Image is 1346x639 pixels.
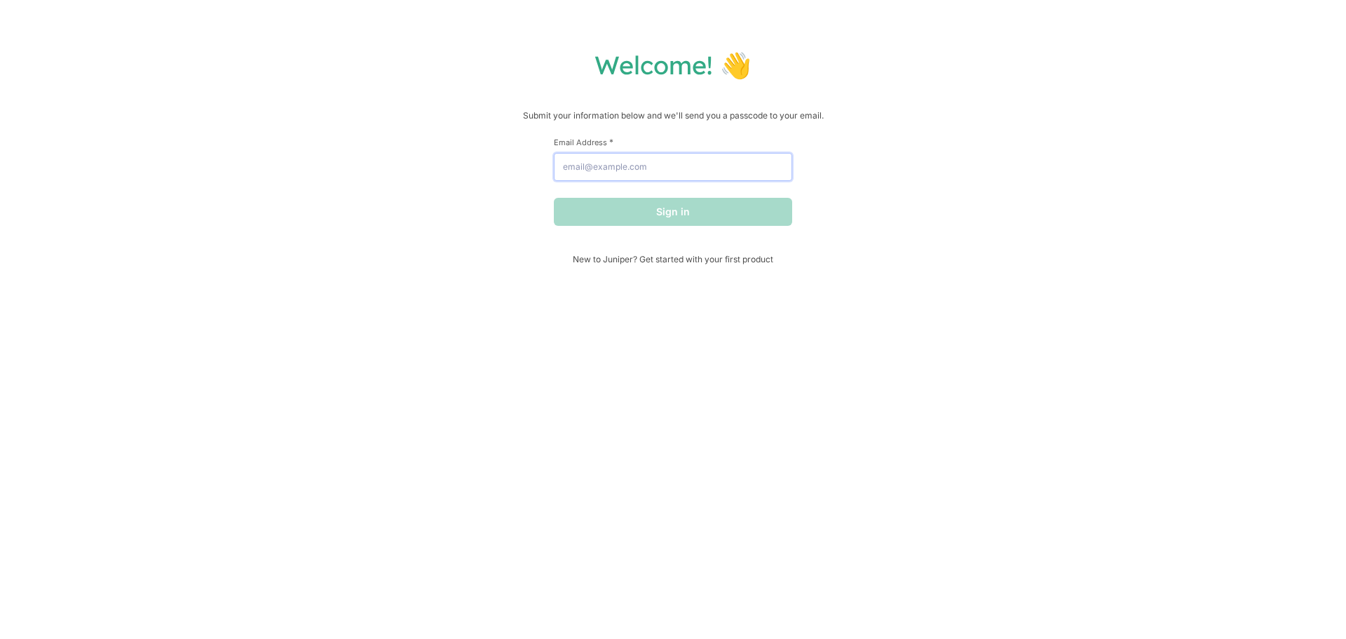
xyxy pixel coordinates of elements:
[609,137,613,147] span: This field is required.
[14,109,1332,123] p: Submit your information below and we'll send you a passcode to your email.
[14,49,1332,81] h1: Welcome! 👋
[554,153,792,181] input: email@example.com
[554,254,792,264] span: New to Juniper? Get started with your first product
[554,137,792,147] label: Email Address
